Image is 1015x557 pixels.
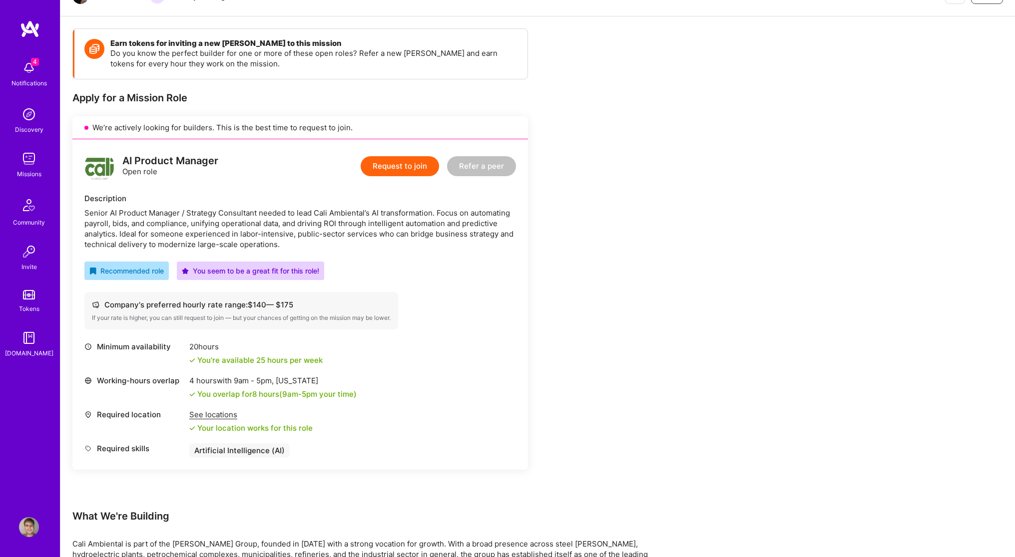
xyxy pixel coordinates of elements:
div: If your rate is higher, you can still request to join — but your chances of getting on the missio... [92,314,391,322]
i: icon Tag [84,445,92,452]
i: icon Cash [92,301,99,308]
img: tokens [23,290,35,299]
div: You seem to be a great fit for this role! [182,266,319,276]
img: User Avatar [19,517,39,537]
div: Open role [122,156,218,177]
img: Community [17,193,41,217]
img: Token icon [84,39,104,59]
span: 9am - 5pm , [232,376,276,385]
button: Refer a peer [447,156,516,176]
div: What We're Building [72,510,672,523]
img: bell [19,58,39,78]
div: Missions [17,169,41,179]
i: icon Clock [84,343,92,350]
div: Working-hours overlap [84,375,184,386]
div: We’re actively looking for builders. This is the best time to request to join. [72,116,528,139]
div: Tokens [19,303,39,314]
i: icon World [84,377,92,384]
div: Minimum availability [84,341,184,352]
div: Company's preferred hourly rate range: $ 140 — $ 175 [92,299,391,310]
div: You're available 25 hours per week [189,355,323,365]
span: 4 [31,58,39,66]
div: [DOMAIN_NAME] [5,348,53,358]
div: Required skills [84,443,184,454]
div: Discovery [15,124,43,135]
img: logo [84,151,114,181]
i: icon Check [189,357,195,363]
img: logo [20,20,40,38]
i: icon Location [84,411,92,418]
p: Do you know the perfect builder for one or more of these open roles? Refer a new [PERSON_NAME] an... [110,48,517,69]
div: Notifications [11,78,47,88]
div: You overlap for 8 hours ( your time) [197,389,357,399]
div: Recommended role [89,266,164,276]
i: icon Check [189,425,195,431]
i: icon PurpleStar [182,268,189,275]
div: 4 hours with [US_STATE] [189,375,357,386]
i: icon Check [189,391,195,397]
img: teamwork [19,149,39,169]
img: Invite [19,242,39,262]
div: 20 hours [189,341,323,352]
i: icon RecommendedBadge [89,268,96,275]
h4: Earn tokens for inviting a new [PERSON_NAME] to this mission [110,39,517,48]
a: User Avatar [16,517,41,537]
div: Apply for a Mission Role [72,91,528,104]
div: AI Product Manager [122,156,218,166]
div: Senior AI Product Manager / Strategy Consultant needed to lead Cali Ambiental’s AI transformation... [84,208,516,250]
div: Invite [21,262,37,272]
div: Your location works for this role [189,423,313,433]
img: guide book [19,328,39,348]
div: See locations [189,409,313,420]
button: Request to join [361,156,439,176]
div: Required location [84,409,184,420]
span: 9am - 5pm [282,389,317,399]
div: Community [13,217,45,228]
img: discovery [19,104,39,124]
div: Description [84,193,516,204]
div: Artificial Intelligence (AI) [189,443,290,458]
